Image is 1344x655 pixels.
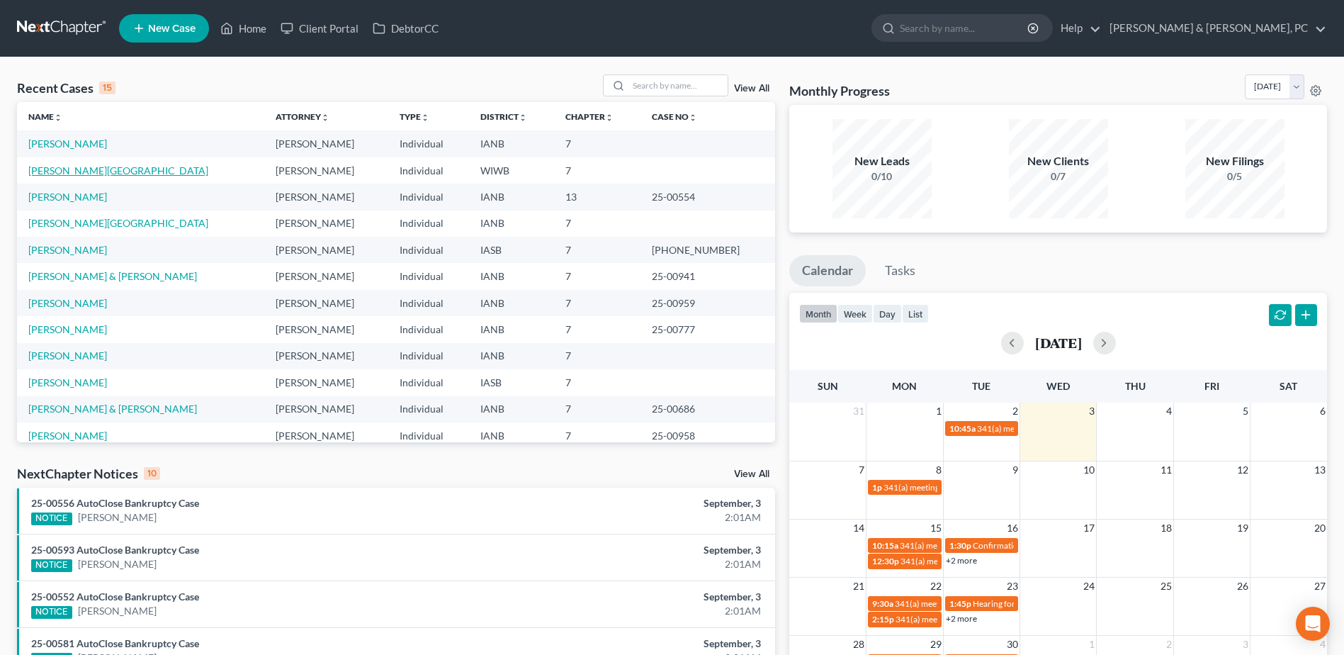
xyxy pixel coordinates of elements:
a: 25-00552 AutoClose Bankruptcy Case [31,590,199,603]
a: +2 more [946,555,977,566]
td: WIWB [469,157,554,184]
td: IANB [469,290,554,316]
td: Individual [388,130,470,157]
div: Recent Cases [17,79,115,96]
button: day [873,304,902,323]
div: 0/10 [832,169,932,184]
span: 21 [852,578,866,595]
span: 16 [1005,520,1020,537]
div: 2:01AM [527,510,761,525]
span: 1 [1088,636,1096,653]
td: Individual [388,184,470,210]
span: 6 [1318,403,1327,420]
td: 25-00959 [640,290,775,316]
span: 1:45p [949,598,971,609]
span: 341(a) meeting for [PERSON_NAME] [977,423,1114,434]
div: NOTICE [31,559,72,572]
td: Individual [388,343,470,369]
a: Help [1054,16,1101,41]
td: Individual [388,237,470,263]
a: [PERSON_NAME][GEOGRAPHIC_DATA] [28,217,208,229]
span: 11 [1159,461,1173,478]
a: Home [213,16,273,41]
span: 27 [1313,578,1327,595]
span: 12 [1236,461,1250,478]
td: 25-00941 [640,263,775,289]
span: Tue [972,380,990,392]
a: View All [734,84,769,94]
i: unfold_more [605,113,614,122]
span: 24 [1082,578,1096,595]
td: 7 [554,263,640,289]
a: 25-00593 AutoClose Bankruptcy Case [31,544,199,556]
div: 2:01AM [527,557,761,571]
span: 2 [1011,403,1020,420]
td: IANB [469,184,554,210]
a: Attorneyunfold_more [276,111,329,122]
td: [PERSON_NAME] [264,290,388,316]
button: list [902,304,929,323]
a: [PERSON_NAME] [28,244,107,256]
td: 7 [554,369,640,396]
td: IANB [469,396,554,422]
span: 26 [1236,578,1250,595]
a: [PERSON_NAME] [28,297,107,309]
span: 3 [1241,636,1250,653]
i: unfold_more [321,113,329,122]
a: Calendar [789,255,866,286]
span: 5 [1241,403,1250,420]
a: View All [734,469,769,479]
span: 10:15a [872,540,898,551]
span: 14 [852,520,866,537]
td: 7 [554,237,640,263]
div: 10 [144,467,160,480]
div: Open Intercom Messenger [1296,607,1330,641]
h2: [DATE] [1035,335,1082,350]
td: IASB [469,237,554,263]
button: week [837,304,873,323]
span: 8 [934,461,943,478]
span: 341(a) meeting for [PERSON_NAME] [883,482,1020,493]
span: 341(a) meeting for [PERSON_NAME] [896,614,1032,625]
td: Individual [388,316,470,342]
span: 10 [1082,461,1096,478]
a: [PERSON_NAME] [28,376,107,388]
td: IANB [469,130,554,157]
span: Thu [1125,380,1146,392]
div: 2:01AM [527,604,761,618]
td: 25-00686 [640,396,775,422]
td: 13 [554,184,640,210]
td: Individual [388,157,470,184]
a: Nameunfold_more [28,111,62,122]
span: 30 [1005,636,1020,653]
td: IANB [469,343,554,369]
span: 23 [1005,578,1020,595]
div: 0/7 [1009,169,1108,184]
span: 341(a) meeting for [PERSON_NAME] [900,556,1037,566]
td: 7 [554,157,640,184]
a: Client Portal [273,16,366,41]
div: New Clients [1009,153,1108,169]
a: [PERSON_NAME] [78,604,157,618]
span: 1p [872,482,882,493]
input: Search by name... [900,15,1029,41]
span: 3 [1088,403,1096,420]
a: [PERSON_NAME] & [PERSON_NAME] [28,270,197,282]
span: 2 [1165,636,1173,653]
div: NOTICE [31,606,72,619]
span: 4 [1165,403,1173,420]
td: [PERSON_NAME] [264,422,388,449]
td: 25-00554 [640,184,775,210]
i: unfold_more [54,113,62,122]
td: Individual [388,369,470,396]
span: 22 [929,578,943,595]
a: [PERSON_NAME] [28,138,107,150]
td: IANB [469,316,554,342]
td: 25-00958 [640,422,775,449]
a: [PERSON_NAME] & [PERSON_NAME], PC [1102,16,1326,41]
span: 9:30a [872,598,893,609]
td: IANB [469,263,554,289]
div: September, 3 [527,543,761,557]
span: Mon [892,380,917,392]
td: [PERSON_NAME] [264,369,388,396]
